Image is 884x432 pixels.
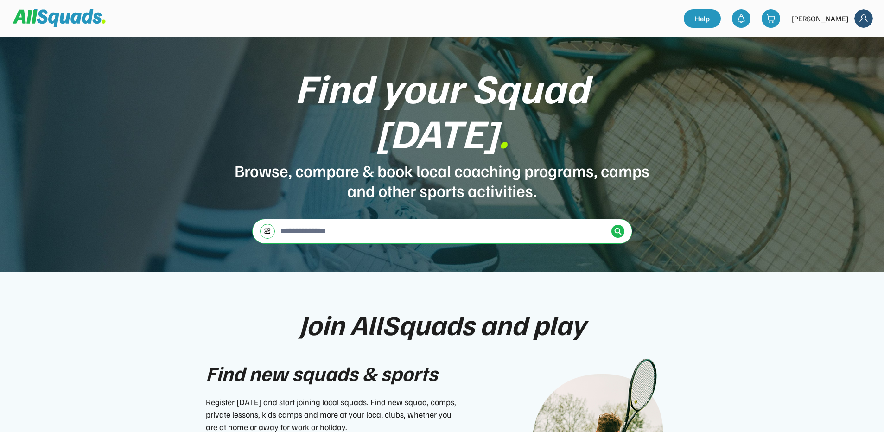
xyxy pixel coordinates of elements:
[791,13,849,24] div: [PERSON_NAME]
[854,9,873,28] img: Frame%2018.svg
[614,228,622,235] img: Icon%20%2838%29.svg
[737,14,746,23] img: bell-03%20%281%29.svg
[13,9,106,27] img: Squad%20Logo.svg
[264,228,271,235] img: settings-03.svg
[206,358,438,388] div: Find new squads & sports
[498,107,509,158] font: .
[234,65,651,155] div: Find your Squad [DATE]
[299,309,585,339] div: Join AllSquads and play
[766,14,776,23] img: shopping-cart-01%20%281%29.svg
[684,9,721,28] a: Help
[234,160,651,200] div: Browse, compare & book local coaching programs, camps and other sports activities.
